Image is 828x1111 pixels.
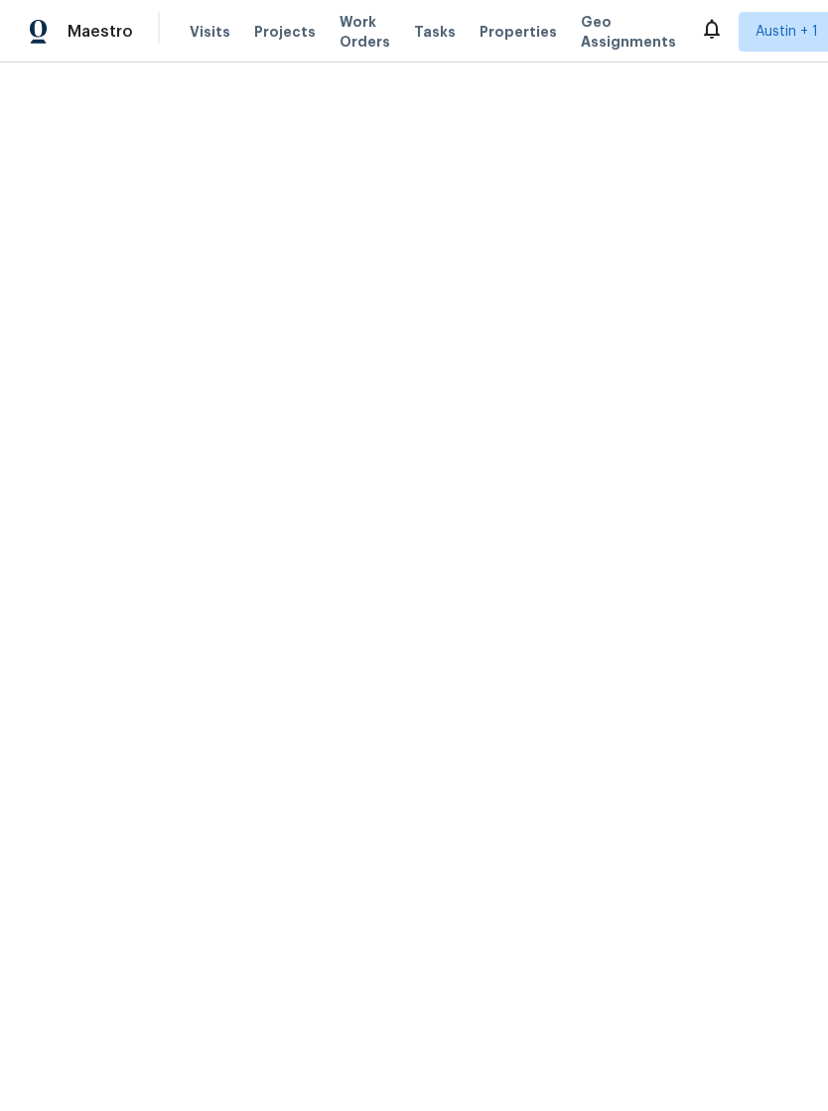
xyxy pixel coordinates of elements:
[68,22,133,42] span: Maestro
[254,22,316,42] span: Projects
[581,12,676,52] span: Geo Assignments
[756,22,818,42] span: Austin + 1
[480,22,557,42] span: Properties
[190,22,230,42] span: Visits
[414,25,456,39] span: Tasks
[340,12,390,52] span: Work Orders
